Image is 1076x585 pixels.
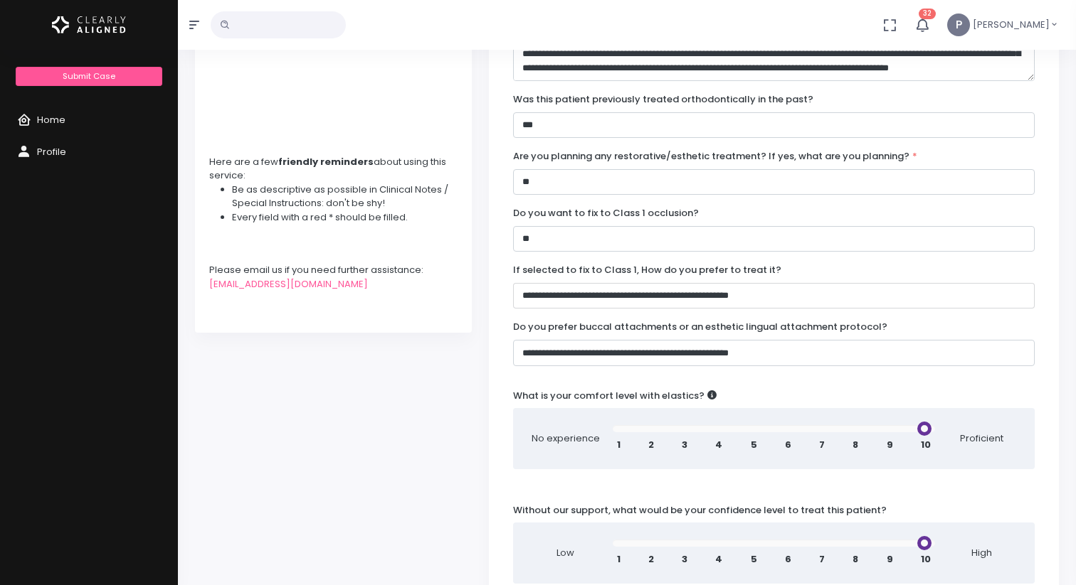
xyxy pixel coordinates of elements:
[946,546,1018,560] span: High
[715,552,722,567] span: 4
[63,70,115,82] span: Submit Case
[209,263,458,277] div: Please email us if you need further assistance:
[513,320,887,334] label: Do you prefer buccal attachments or an esthetic lingual attachment protocol?
[921,438,931,452] span: 10
[617,438,621,452] span: 1
[946,431,1018,446] span: Proficient
[37,145,66,159] span: Profile
[973,18,1050,32] span: [PERSON_NAME]
[513,503,887,517] label: Without our support, what would be your confidence level to treat this patient?
[52,10,126,40] img: Logo Horizontal
[209,155,458,183] div: Here are a few about using this service:
[278,155,374,168] strong: friendly reminders
[947,14,970,36] span: P
[209,277,368,291] a: [EMAIL_ADDRESS][DOMAIN_NAME]
[819,438,825,452] span: 7
[921,552,931,567] span: 10
[513,263,781,277] label: If selected to fix to Class 1, How do you prefer to treat it?
[919,9,936,19] span: 32
[853,438,858,452] span: 8
[682,552,687,567] span: 3
[887,438,893,452] span: 9
[530,546,601,560] span: Low
[513,92,813,107] label: Was this patient previously treated orthodontically in the past?
[16,67,162,86] a: Submit Case
[648,552,654,567] span: 2
[682,438,687,452] span: 3
[513,206,699,220] label: Do you want to fix to Class 1 occlusion?
[37,113,65,127] span: Home
[513,149,917,163] label: Are you planning any restorative/esthetic treatment? If yes, what are you planning?
[785,438,791,452] span: 6
[530,431,601,446] span: No experience
[785,552,791,567] span: 6
[648,438,654,452] span: 2
[887,552,893,567] span: 9
[715,438,722,452] span: 4
[853,552,858,567] span: 8
[751,438,757,452] span: 5
[232,210,458,225] li: Every field with a red * should be filled.
[513,389,717,403] label: What is your comfort level with elastics?
[751,552,757,567] span: 5
[232,183,458,210] li: Be as descriptive as possible in Clinical Notes / Special Instructions: don't be shy!
[617,552,621,567] span: 1
[819,552,825,567] span: 7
